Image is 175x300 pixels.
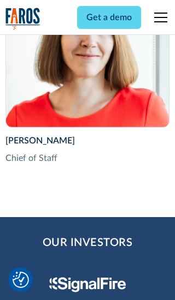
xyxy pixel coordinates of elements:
[5,152,170,165] div: Chief of Staff
[43,235,133,251] h2: Our Investors
[5,134,170,147] div: [PERSON_NAME]
[13,272,29,288] img: Revisit consent button
[49,277,126,292] img: Signal Fire Logo
[5,8,40,30] img: Logo of the analytics and reporting company Faros.
[5,8,40,30] a: home
[13,272,29,288] button: Cookie Settings
[77,6,141,29] a: Get a demo
[148,4,170,31] div: menu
